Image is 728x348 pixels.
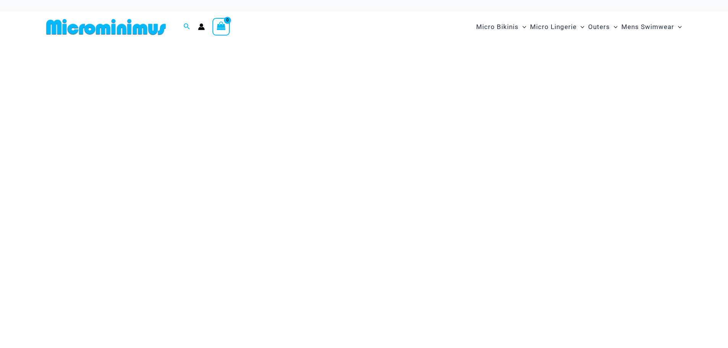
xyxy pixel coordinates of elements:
a: Micro BikinisMenu ToggleMenu Toggle [474,15,528,39]
span: Outers [588,17,610,37]
span: Micro Lingerie [530,17,577,37]
a: Mens SwimwearMenu ToggleMenu Toggle [619,15,684,39]
span: Menu Toggle [674,17,682,37]
a: Search icon link [183,22,190,32]
a: Account icon link [198,23,205,30]
a: Micro LingerieMenu ToggleMenu Toggle [528,15,586,39]
span: Mens Swimwear [621,17,674,37]
nav: Site Navigation [473,14,685,40]
span: Menu Toggle [577,17,584,37]
span: Menu Toggle [519,17,526,37]
span: Micro Bikinis [476,17,519,37]
a: View Shopping Cart, empty [212,18,230,36]
a: OutersMenu ToggleMenu Toggle [586,15,619,39]
span: Menu Toggle [610,17,618,37]
img: MM SHOP LOGO FLAT [43,18,169,36]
